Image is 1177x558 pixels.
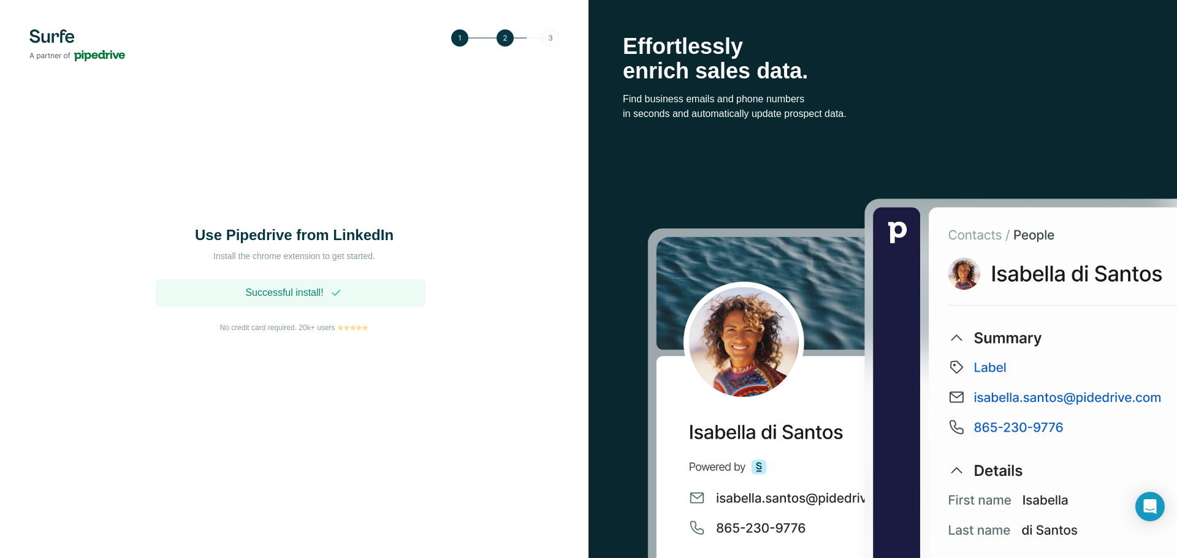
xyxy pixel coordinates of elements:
[172,250,417,262] p: Install the chrome extension to get started.
[623,34,1143,59] p: Effortlessly
[623,107,1143,121] p: in seconds and automatically update prospect data.
[220,322,335,333] span: No credit card required. 20k+ users
[623,92,1143,107] p: Find business emails and phone numbers
[172,225,417,245] h1: Use Pipedrive from LinkedIn
[623,59,1143,83] p: enrich sales data.
[1135,492,1165,521] div: Open Intercom Messenger
[451,29,559,47] img: Step 2
[29,29,125,61] img: Surfe's logo
[245,285,323,300] span: Successful install!
[647,197,1177,558] img: Surfe Stock Photo - Selling good vibes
